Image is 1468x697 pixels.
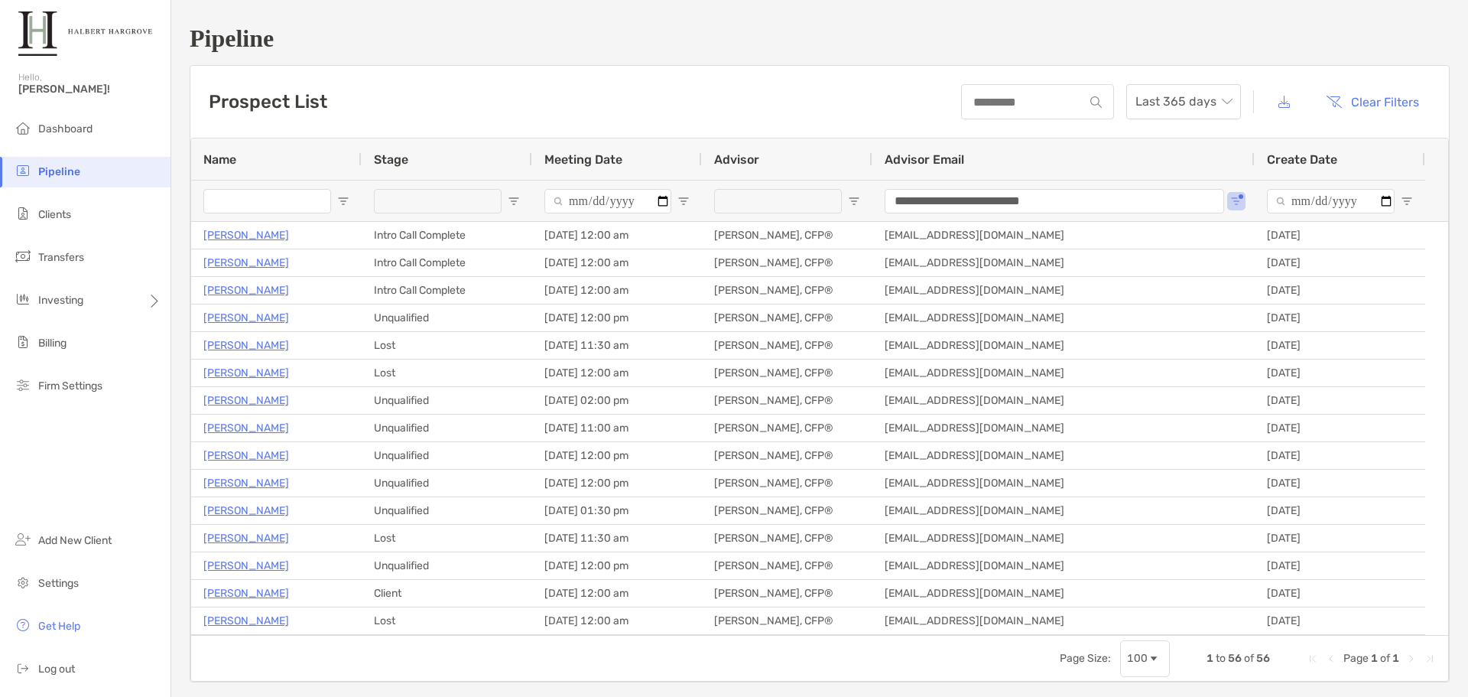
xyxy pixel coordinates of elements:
span: [PERSON_NAME]! [18,83,161,96]
div: [EMAIL_ADDRESS][DOMAIN_NAME] [872,332,1255,359]
h1: Pipeline [190,24,1450,53]
div: Lost [362,607,532,634]
div: [EMAIL_ADDRESS][DOMAIN_NAME] [872,497,1255,524]
a: [PERSON_NAME] [203,611,289,630]
div: [DATE] [1255,552,1425,579]
div: [DATE] [1255,249,1425,276]
div: [PERSON_NAME], CFP® [702,497,872,524]
span: 56 [1256,652,1270,665]
a: [PERSON_NAME] [203,308,289,327]
div: [DATE] 11:30 am [532,332,702,359]
img: transfers icon [14,247,32,265]
button: Open Filter Menu [337,195,349,207]
div: [EMAIL_ADDRESS][DOMAIN_NAME] [872,360,1255,386]
div: [PERSON_NAME], CFP® [702,442,872,469]
div: [DATE] 12:00 pm [532,470,702,497]
div: [DATE] 11:30 am [532,525,702,552]
a: [PERSON_NAME] [203,253,289,272]
img: settings icon [14,573,32,591]
div: [EMAIL_ADDRESS][DOMAIN_NAME] [872,580,1255,607]
span: Page [1343,652,1369,665]
div: [EMAIL_ADDRESS][DOMAIN_NAME] [872,607,1255,634]
img: dashboard icon [14,119,32,137]
span: Get Help [38,620,80,633]
div: [PERSON_NAME], CFP® [702,580,872,607]
div: [DATE] 12:00 am [532,360,702,386]
p: [PERSON_NAME] [203,336,289,355]
span: of [1244,652,1254,665]
span: Dashboard [38,122,93,135]
div: [DATE] 02:00 pm [532,387,702,414]
img: input icon [1090,96,1102,108]
span: Stage [374,152,408,167]
span: Billing [38,337,67,350]
div: [PERSON_NAME], CFP® [702,305,872,331]
div: Intro Call Complete [362,222,532,249]
span: Clients [38,208,71,221]
div: [DATE] [1255,360,1425,386]
span: Meeting Date [544,152,622,167]
div: [PERSON_NAME], CFP® [702,552,872,579]
div: [EMAIL_ADDRESS][DOMAIN_NAME] [872,525,1255,552]
div: [PERSON_NAME], CFP® [702,470,872,497]
span: Transfers [38,251,84,264]
div: Next Page [1405,653,1418,665]
div: Unqualified [362,415,532,441]
div: Unqualified [362,442,532,469]
div: [DATE] [1255,415,1425,441]
div: [DATE] [1255,525,1425,552]
img: pipeline icon [14,161,32,180]
button: Open Filter Menu [1230,195,1242,207]
button: Open Filter Menu [1401,195,1413,207]
div: [EMAIL_ADDRESS][DOMAIN_NAME] [872,222,1255,249]
span: of [1380,652,1390,665]
p: [PERSON_NAME] [203,584,289,603]
button: Open Filter Menu [508,195,520,207]
span: 56 [1228,652,1242,665]
div: [PERSON_NAME], CFP® [702,222,872,249]
div: Page Size: [1060,652,1111,665]
a: [PERSON_NAME] [203,446,289,465]
span: Pipeline [38,165,80,178]
div: Previous Page [1325,653,1337,665]
span: Investing [38,294,83,307]
div: [EMAIL_ADDRESS][DOMAIN_NAME] [872,415,1255,441]
span: Name [203,152,236,167]
div: [DATE] 12:00 am [532,222,702,249]
div: [EMAIL_ADDRESS][DOMAIN_NAME] [872,249,1255,276]
a: [PERSON_NAME] [203,363,289,383]
span: Log out [38,663,75,676]
div: [DATE] 12:00 pm [532,552,702,579]
div: [PERSON_NAME], CFP® [702,249,872,276]
p: [PERSON_NAME] [203,419,289,438]
button: Open Filter Menu [848,195,860,207]
div: Unqualified [362,305,532,331]
div: Unqualified [362,552,532,579]
div: Last Page [1424,653,1436,665]
div: [PERSON_NAME], CFP® [702,387,872,414]
a: [PERSON_NAME] [203,226,289,245]
div: Intro Call Complete [362,277,532,304]
a: [PERSON_NAME] [203,391,289,410]
div: [EMAIL_ADDRESS][DOMAIN_NAME] [872,387,1255,414]
div: [DATE] [1255,387,1425,414]
a: [PERSON_NAME] [203,556,289,575]
div: Unqualified [362,470,532,497]
span: 1 [1371,652,1378,665]
div: [PERSON_NAME], CFP® [702,415,872,441]
div: [DATE] [1255,497,1425,524]
div: [EMAIL_ADDRESS][DOMAIN_NAME] [872,470,1255,497]
div: [DATE] [1255,305,1425,331]
div: 100 [1127,652,1148,665]
div: [DATE] 12:00 am [532,277,702,304]
div: [PERSON_NAME], CFP® [702,525,872,552]
a: [PERSON_NAME] [203,474,289,493]
p: [PERSON_NAME] [203,281,289,300]
div: Page Size [1120,640,1170,677]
